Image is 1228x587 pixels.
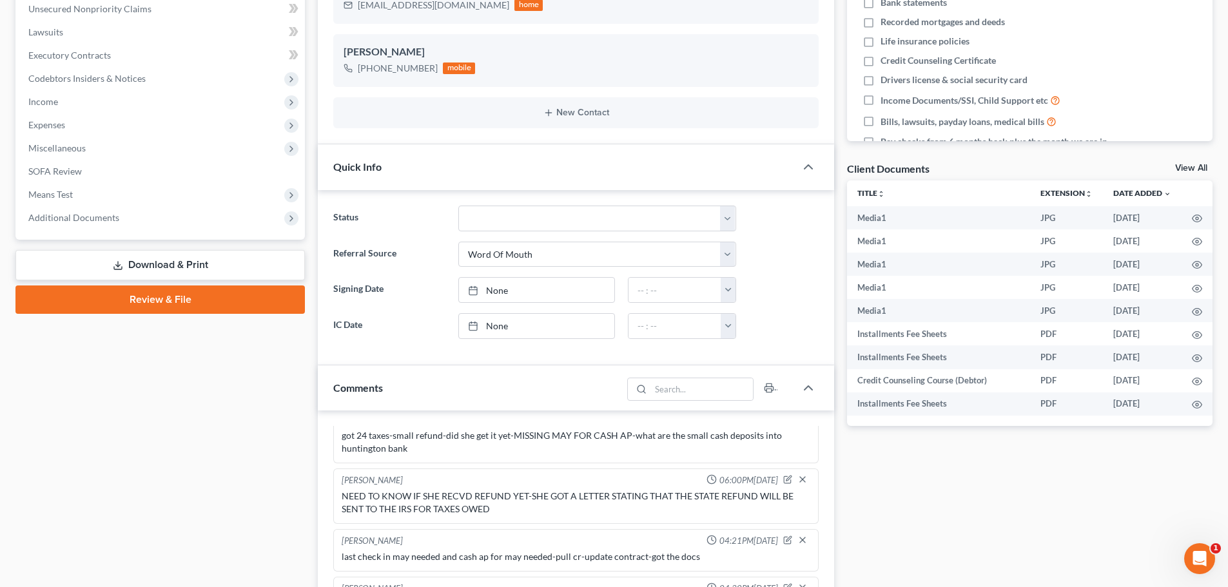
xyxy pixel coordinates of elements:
span: Means Test [28,189,73,200]
td: Installments Fee Sheets [847,392,1030,416]
td: JPG [1030,253,1103,276]
td: Media1 [847,276,1030,299]
td: [DATE] [1103,229,1182,253]
div: [PHONE_NUMBER] [358,62,438,75]
td: [DATE] [1103,345,1182,369]
span: Income Documents/SSI, Child Support etc [881,94,1048,107]
td: JPG [1030,299,1103,322]
a: SOFA Review [18,160,305,183]
i: unfold_more [1085,190,1093,198]
td: JPG [1030,276,1103,299]
td: Media1 [847,229,1030,253]
span: Life insurance policies [881,35,970,48]
span: 1 [1211,543,1221,553]
td: Media1 [847,299,1030,322]
i: unfold_more [877,190,885,198]
span: Lawsuits [28,26,63,37]
span: Bills, lawsuits, payday loans, medical bills [881,115,1044,128]
span: Expenses [28,119,65,130]
span: Income [28,96,58,107]
span: Additional Documents [28,212,119,223]
label: IC Date [327,313,451,339]
label: Referral Source [327,242,451,267]
a: Date Added expand_more [1113,188,1171,198]
a: Executory Contracts [18,44,305,67]
a: Titleunfold_more [857,188,885,198]
label: Signing Date [327,277,451,303]
span: 04:21PM[DATE] [719,535,778,547]
button: New Contact [344,108,808,118]
td: [DATE] [1103,392,1182,416]
td: [DATE] [1103,322,1182,345]
a: Download & Print [15,250,305,280]
a: Lawsuits [18,21,305,44]
span: Credit Counseling Certificate [881,54,996,67]
td: [DATE] [1103,206,1182,229]
span: 06:00PM[DATE] [719,474,778,486]
a: None [459,314,614,338]
a: Extensionunfold_more [1040,188,1093,198]
td: Credit Counseling Course (Debtor) [847,369,1030,392]
input: -- : -- [629,314,721,338]
td: Installments Fee Sheets [847,345,1030,369]
div: Client Documents [847,162,930,175]
td: [DATE] [1103,299,1182,322]
td: PDF [1030,392,1103,416]
div: got 24 taxes-small refund-did she get it yet-MISSING MAY FOR CASH AP-what are the small cash depo... [342,429,810,455]
div: last check in may needed and cash ap for may needed-pull cr-update contract-got the docs [342,550,810,563]
td: PDF [1030,322,1103,345]
span: Pay checks from 6 months back plus the month we are in [881,135,1107,148]
td: Installments Fee Sheets [847,322,1030,345]
input: Search... [651,378,754,400]
span: Unsecured Nonpriority Claims [28,3,151,14]
td: JPG [1030,206,1103,229]
a: View All [1175,164,1207,173]
td: [DATE] [1103,253,1182,276]
span: Drivers license & social security card [881,73,1028,86]
span: Miscellaneous [28,142,86,153]
span: Quick Info [333,160,382,173]
div: [PERSON_NAME] [344,44,808,60]
div: [PERSON_NAME] [342,535,403,548]
iframe: Intercom live chat [1184,543,1215,574]
td: [DATE] [1103,276,1182,299]
span: SOFA Review [28,166,82,177]
div: NEED TO KNOW IF SHE RECVD REFUND YET-SHE GOT A LETTER STATING THAT THE STATE REFUND WILL BE SENT ... [342,490,810,515]
a: Review & File [15,285,305,314]
div: [PERSON_NAME] [342,474,403,487]
td: JPG [1030,229,1103,253]
span: Recorded mortgages and deeds [881,15,1005,28]
td: Media1 [847,206,1030,229]
i: expand_more [1164,190,1171,198]
a: None [459,278,614,302]
div: mobile [443,63,475,74]
input: -- : -- [629,278,721,302]
td: PDF [1030,369,1103,392]
span: Executory Contracts [28,50,111,61]
span: Comments [333,381,383,394]
label: Status [327,206,451,231]
td: Media1 [847,253,1030,276]
span: Codebtors Insiders & Notices [28,73,146,84]
td: [DATE] [1103,369,1182,392]
td: PDF [1030,345,1103,369]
